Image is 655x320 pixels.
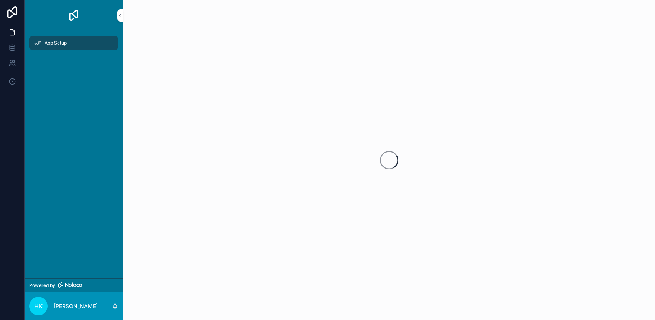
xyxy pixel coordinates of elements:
span: App Setup [45,40,67,46]
p: [PERSON_NAME] [54,302,98,310]
span: Powered by [29,282,55,288]
span: HK [34,302,43,311]
a: Powered by [25,278,123,292]
img: App logo [68,9,80,22]
a: App Setup [29,36,118,50]
div: scrollable content [25,31,123,60]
